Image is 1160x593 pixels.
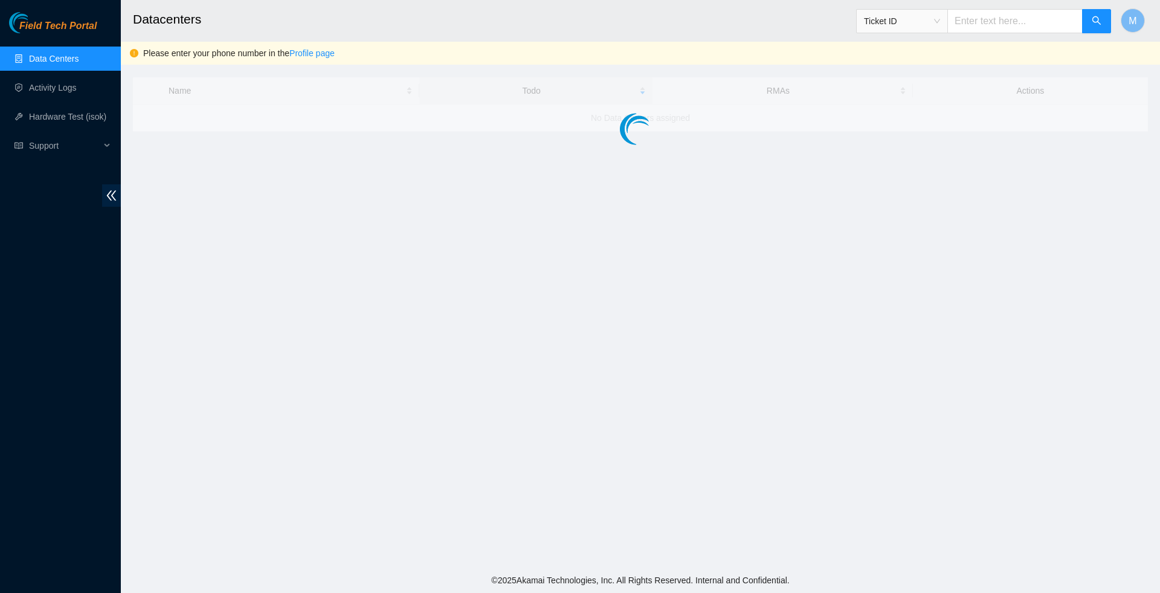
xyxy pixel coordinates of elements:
img: Akamai Technologies [9,12,61,33]
a: Activity Logs [29,83,77,92]
input: Enter text here... [947,9,1083,33]
span: M [1129,13,1136,28]
div: Please enter your phone number in the [143,47,1151,60]
a: Hardware Test (isok) [29,112,106,122]
a: Profile page [289,48,335,58]
span: Support [29,134,100,158]
span: double-left [102,184,121,207]
button: search [1082,9,1111,33]
footer: © 2025 Akamai Technologies, Inc. All Rights Reserved. Internal and Confidential. [121,568,1160,593]
button: M [1121,8,1145,33]
a: Data Centers [29,54,79,63]
span: exclamation-circle [130,49,138,57]
a: Akamai TechnologiesField Tech Portal [9,22,97,37]
span: Field Tech Portal [19,21,97,32]
span: read [14,141,23,150]
span: search [1092,16,1101,27]
span: Ticket ID [864,12,940,30]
